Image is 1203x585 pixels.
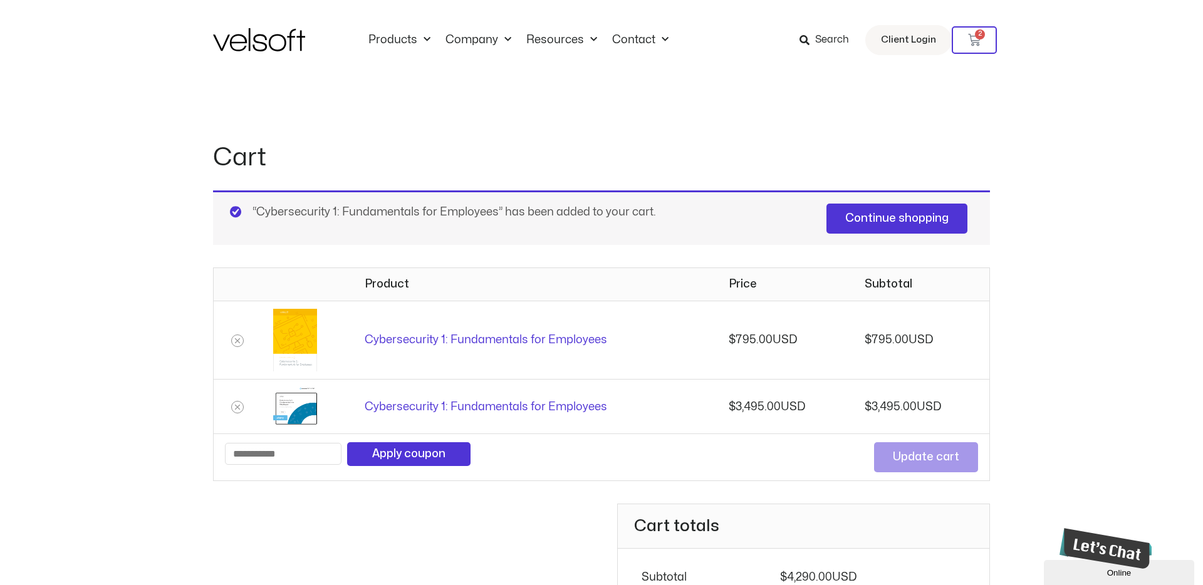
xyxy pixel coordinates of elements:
span: 2 [975,29,985,39]
span: $ [865,334,872,345]
a: ProductsMenu Toggle [361,33,438,47]
a: Cybersecurity 1: Fundamentals for Employees [365,334,607,345]
img: Velsoft Training Materials [213,28,305,51]
button: Update cart [874,442,978,472]
span: $ [865,401,872,412]
bdi: 3,495.00 [865,401,917,412]
th: Price [717,268,853,301]
a: ContactMenu Toggle [605,33,676,47]
span: Client Login [881,32,936,48]
a: Remove Cybersecurity 1: Fundamentals for Employees from cart [231,401,244,413]
button: Apply coupon [347,442,471,466]
iframe: chat widget [1044,557,1197,585]
div: “Cybersecurity 1: Fundamentals for Employees” has been added to your cart. [213,190,990,245]
bdi: 795.00 [729,334,773,345]
a: ResourcesMenu Toggle [519,33,605,47]
a: 2 [952,26,997,54]
th: Product [353,268,717,301]
iframe: chat widget [1055,523,1152,574]
h1: Cart [213,140,990,175]
span: Search [815,32,849,48]
a: Cybersecurity 1: Fundamentals for Employees [365,401,607,412]
bdi: 4,290.00 [780,572,832,582]
h2: Cart totals [618,504,989,549]
nav: Menu [361,33,676,47]
img: Chat attention grabber [5,5,102,46]
a: Remove Cybersecurity 1: Fundamentals for Employees from cart [231,334,244,347]
bdi: 795.00 [865,334,909,345]
span: $ [729,334,736,345]
img: Cybersecurity 1: Fundamentals for Employees [273,388,317,426]
span: $ [780,572,787,582]
img: Cybersecurity 1: Fundamentals for Employees [273,309,317,371]
bdi: 3,495.00 [729,401,781,412]
a: CompanyMenu Toggle [438,33,519,47]
th: Subtotal [853,268,989,301]
span: $ [729,401,736,412]
a: Search [799,29,858,51]
a: Client Login [865,25,952,55]
a: Continue shopping [826,204,967,234]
